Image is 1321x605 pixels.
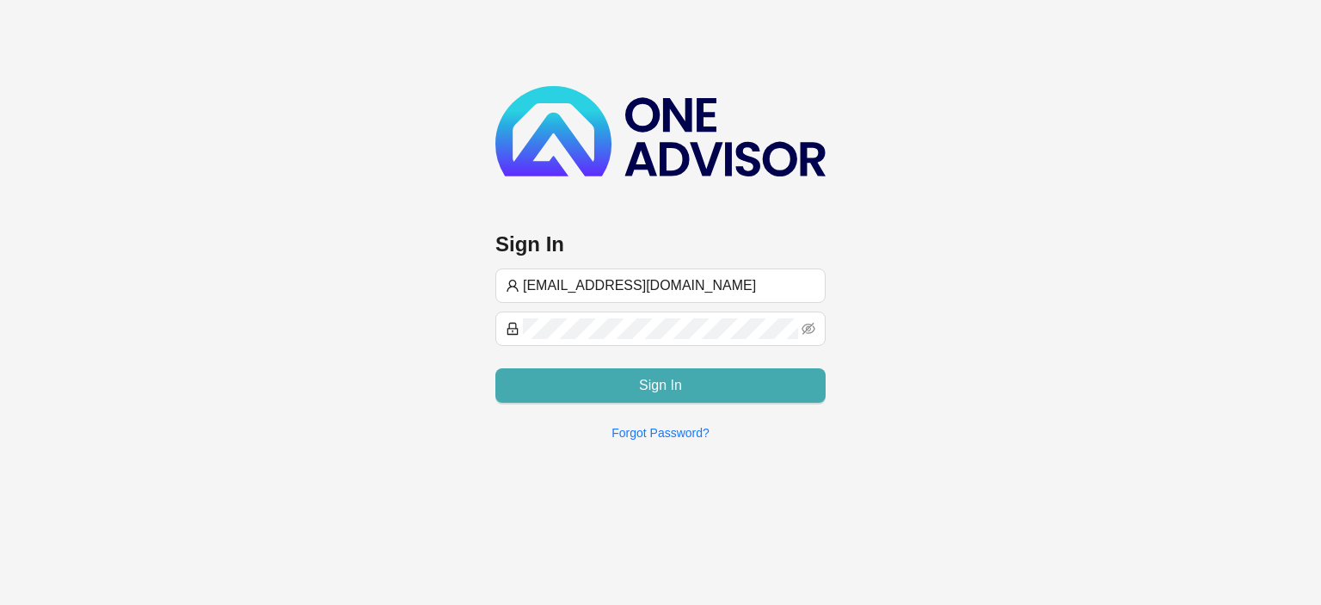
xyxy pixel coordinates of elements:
h3: Sign In [495,231,826,258]
span: eye-invisible [802,322,815,336]
span: lock [506,322,519,336]
span: Sign In [639,375,682,396]
img: b89e593ecd872904241dc73b71df2e41-logo-dark.svg [495,86,826,176]
button: Sign In [495,368,826,403]
span: user [506,279,519,293]
a: Forgot Password? [611,426,710,440]
input: Username [523,275,815,296]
